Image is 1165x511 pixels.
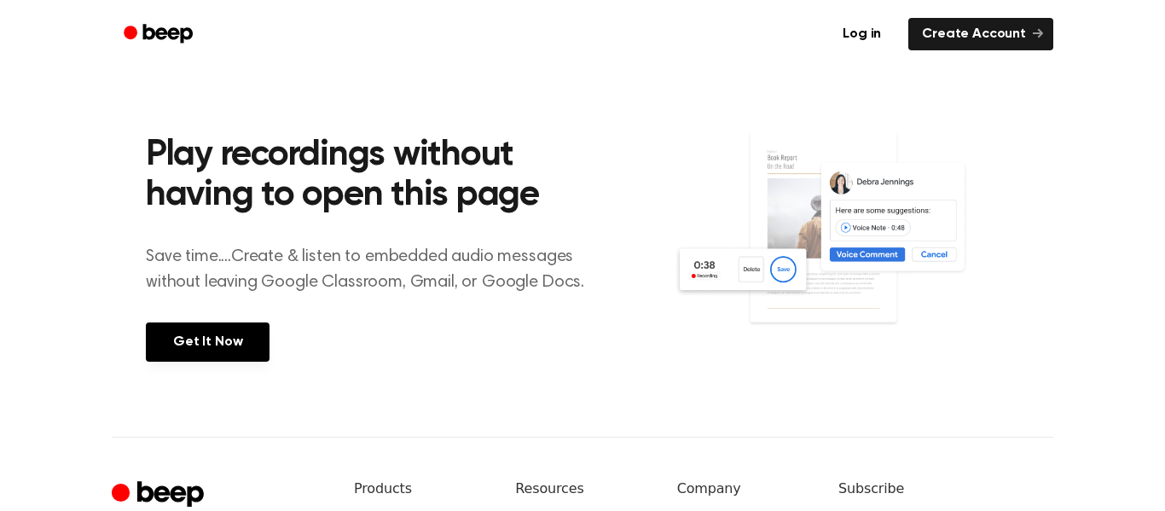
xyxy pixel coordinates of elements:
h6: Subscribe [838,479,1053,499]
h6: Resources [515,479,649,499]
img: Voice Comments on Docs and Recording Widget [674,131,1019,360]
h6: Company [677,479,811,499]
p: Save time....Create & listen to embedded audio messages without leaving Google Classroom, Gmail, ... [146,244,606,295]
h6: Products [354,479,488,499]
h2: Play recordings without having to open this page [146,136,606,217]
a: Get It Now [146,322,270,362]
a: Beep [112,18,208,51]
a: Create Account [908,18,1053,50]
a: Log in [826,15,898,54]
